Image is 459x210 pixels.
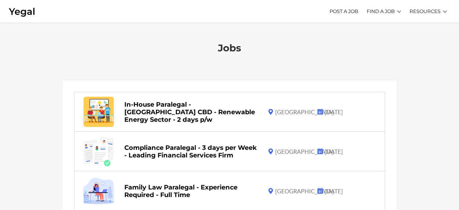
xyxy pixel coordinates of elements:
a: FIND A JOB [367,3,395,20]
img: icons-locations.png [268,188,274,194]
img: icons-locations.png [268,148,274,154]
img: icons-calendar.png [317,109,323,115]
img: hiring_stress_paralegal-removebg-preview.png [84,176,114,206]
div: [DATE] [325,108,343,116]
div: [DATE] [325,148,343,155]
a: Family Law Paralegal - Experience Required - Full Time [124,183,237,199]
a: Compliance Paralegal - 3 days per Week - Leading Financial Services Firm [124,144,257,159]
img: icons-calendar.png [317,148,323,154]
img: icons-locations.png [268,109,274,115]
img: undraw_hiring_cyhs.png [84,136,114,166]
a: RESOURCES [410,3,441,20]
p: [GEOGRAPHIC_DATA] [275,148,334,155]
a: POST A JOB [330,3,358,20]
img: icons-calendar.png [317,188,323,194]
img: legal-contract-manager.jpg [84,97,114,127]
p: [GEOGRAPHIC_DATA] [275,187,334,195]
p: [GEOGRAPHIC_DATA] [275,108,334,116]
a: In-House Paralegal - [GEOGRAPHIC_DATA] CBD - Renewable Energy Sector - 2 days p/w [124,101,255,123]
div: [DATE] [325,187,343,195]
